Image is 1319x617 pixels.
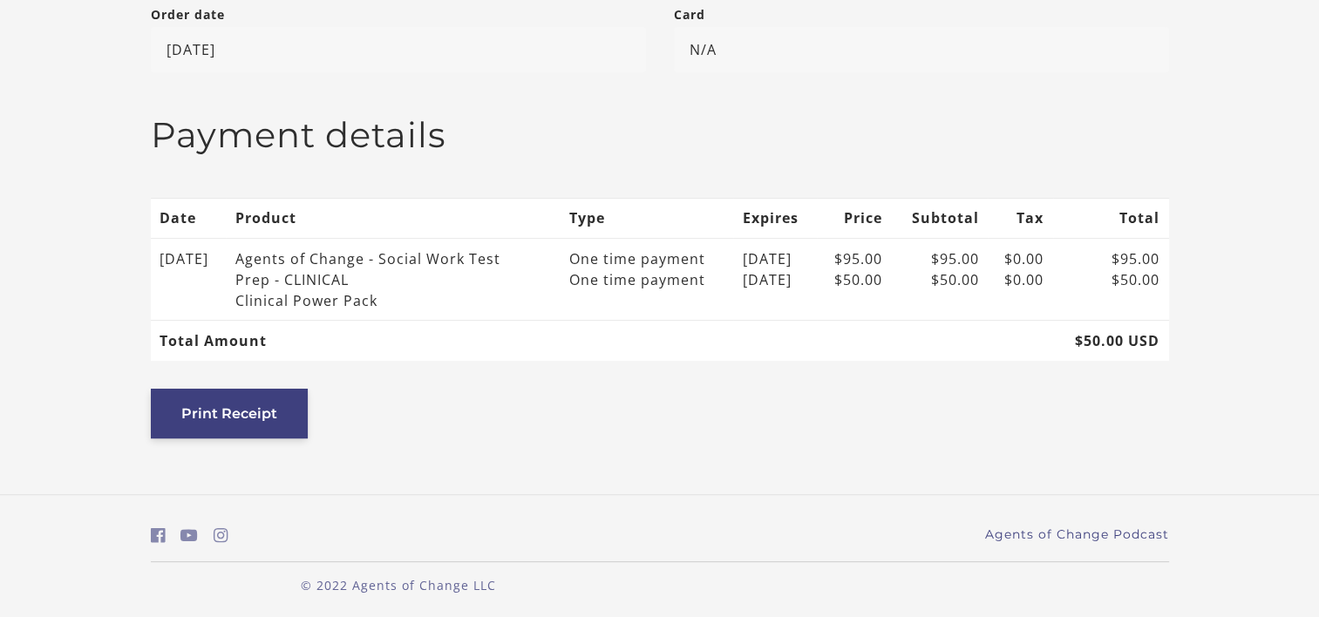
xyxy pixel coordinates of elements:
td: One time payment One time payment [560,238,733,320]
button: Print Receipt [151,389,308,438]
th: Product [226,198,560,238]
th: Price [817,198,892,238]
strong: Total Amount [160,331,267,350]
a: https://www.instagram.com/agentsofchangeprep/ (Open in a new window) [214,523,228,548]
strong: Order date [151,6,225,23]
p: © 2022 Agents of Change LLC [151,576,646,594]
th: Type [560,198,733,238]
div: Agents of Change - Social Work Test Prep - CLINICAL Clinical Power Pack [235,248,514,311]
td: $95.00 $50.00 [892,238,988,320]
th: Date [151,198,227,238]
i: https://www.instagram.com/agentsofchangeprep/ (Open in a new window) [214,527,228,544]
strong: Card [674,6,705,23]
p: N/A [674,27,1169,72]
strong: $50.00 USD [1075,331,1159,350]
h3: Payment details [151,114,1169,156]
i: https://www.facebook.com/groups/aswbtestprep (Open in a new window) [151,527,166,544]
th: Expires [733,198,817,238]
a: https://www.facebook.com/groups/aswbtestprep (Open in a new window) [151,523,166,548]
td: $95.00 $50.00 [1053,238,1169,320]
td: $0.00 $0.00 [988,238,1052,320]
i: https://www.youtube.com/c/AgentsofChangeTestPrepbyMeaganMitchell (Open in a new window) [180,527,198,544]
td: [DATE] [151,238,227,320]
td: [DATE] [DATE] [733,238,817,320]
a: https://www.youtube.com/c/AgentsofChangeTestPrepbyMeaganMitchell (Open in a new window) [180,523,198,548]
th: Total [1053,198,1169,238]
td: $95.00 $50.00 [817,238,892,320]
p: [DATE] [151,27,646,72]
a: Agents of Change Podcast [985,525,1169,544]
th: Tax [988,198,1052,238]
th: Subtotal [892,198,988,238]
